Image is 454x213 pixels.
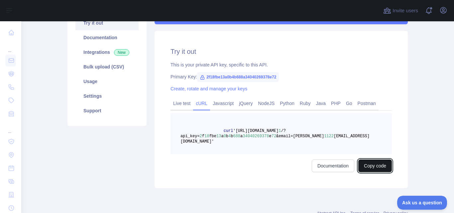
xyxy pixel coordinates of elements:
[397,196,447,210] iframe: Toggle Customer Support
[210,98,236,109] a: Javascript
[313,98,329,109] a: Java
[233,129,279,133] span: '[URL][DOMAIN_NAME]
[216,134,221,139] span: 13
[236,98,255,109] a: jQuery
[269,134,271,139] span: e
[224,129,233,133] span: curl
[75,30,139,45] a: Documentation
[343,98,355,109] a: Go
[226,134,228,139] span: b
[233,134,240,139] span: 688
[393,7,418,15] span: Invite users
[297,98,313,109] a: Ruby
[75,45,139,59] a: Integrations New
[170,61,392,68] div: This is your private API key, specific to this API.
[75,103,139,118] a: Support
[255,98,277,109] a: NodeJS
[200,134,202,139] span: 2
[209,134,216,139] span: fbe
[312,160,354,172] a: Documentation
[75,74,139,89] a: Usage
[221,134,223,139] span: a
[272,134,276,139] span: 72
[5,121,16,134] div: ...
[197,72,279,82] span: 2f18fbe13a0b4b688a34040269378e72
[228,134,231,139] span: 4
[355,98,379,109] a: Postman
[170,47,392,56] h2: Try it out
[204,134,209,139] span: 18
[243,134,269,139] span: 34040269378
[75,59,139,74] a: Bulk upload (CSV)
[193,98,210,109] a: cURL
[114,49,129,56] span: New
[277,98,297,109] a: Python
[170,98,193,109] a: Live test
[224,134,226,139] span: 0
[170,86,247,91] a: Create, rotate and manage your keys
[279,129,281,133] span: 1
[5,40,16,53] div: ...
[231,134,233,139] span: b
[202,134,204,139] span: f
[382,5,419,16] button: Invite users
[358,160,392,172] button: Copy code
[276,134,324,139] span: &email=[PERSON_NAME]
[75,16,139,30] a: Try it out
[324,134,334,139] span: 1122
[75,89,139,103] a: Settings
[170,73,392,80] div: Primary Key:
[240,134,243,139] span: a
[328,98,343,109] a: PHP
